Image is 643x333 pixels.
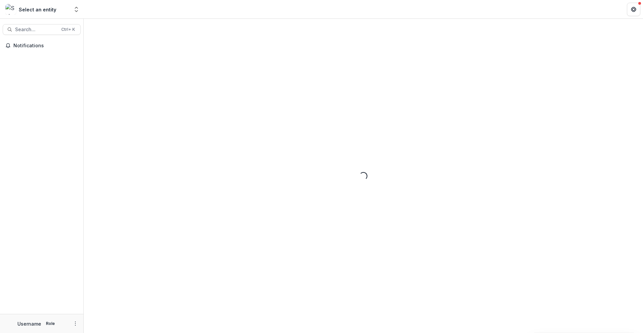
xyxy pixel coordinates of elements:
button: More [71,320,79,328]
span: Search... [15,27,57,33]
button: Open entity switcher [72,3,81,16]
img: Select an entity [5,4,16,15]
button: Search... [3,24,81,35]
p: Role [44,321,57,327]
span: Notifications [13,43,78,49]
button: Get Help [627,3,640,16]
button: Notifications [3,40,81,51]
div: Select an entity [19,6,56,13]
div: Ctrl + K [60,26,76,33]
p: Username [17,320,41,327]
